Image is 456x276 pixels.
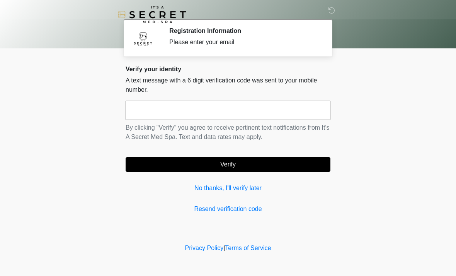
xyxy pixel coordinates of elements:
[225,245,271,251] a: Terms of Service
[126,123,330,142] p: By clicking "Verify" you agree to receive pertinent text notifications from It's A Secret Med Spa...
[169,38,319,47] div: Please enter your email
[126,76,330,94] p: A text message with a 6 digit verification code was sent to your mobile number.
[126,183,330,193] a: No thanks, I'll verify later
[118,6,186,23] img: It's A Secret Med Spa Logo
[185,245,224,251] a: Privacy Policy
[131,27,155,50] img: Agent Avatar
[223,245,225,251] a: |
[126,157,330,172] button: Verify
[126,204,330,214] a: Resend verification code
[169,27,319,34] h2: Registration Information
[126,65,330,73] h2: Verify your identity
